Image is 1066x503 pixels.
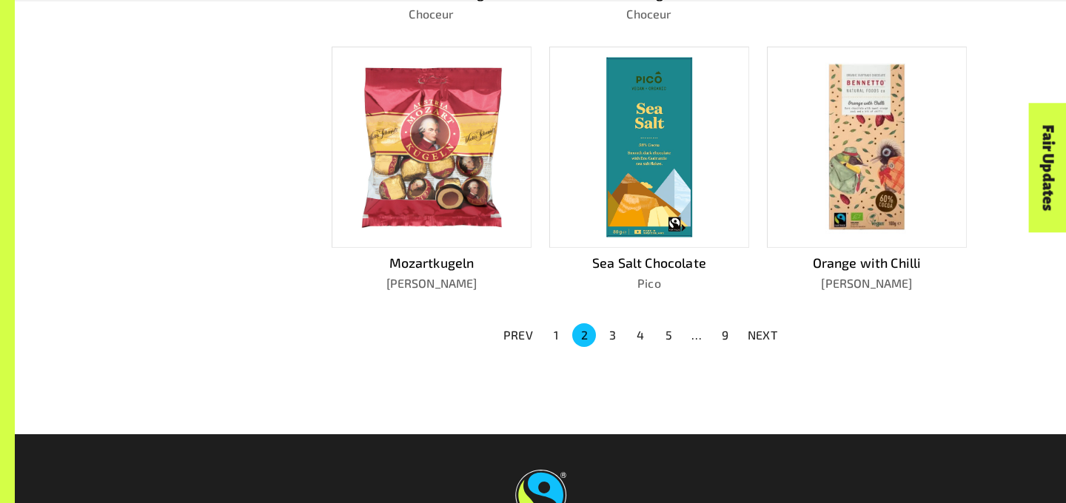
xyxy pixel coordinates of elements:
p: [PERSON_NAME] [767,274,967,292]
button: Go to page 1 [544,323,568,347]
button: PREV [495,322,542,348]
p: Mozartkugeln [332,253,532,273]
button: Go to page 5 [657,323,680,347]
p: Sea Salt Chocolate [549,253,749,273]
p: Choceur [332,5,532,23]
p: NEXT [748,326,777,344]
a: Orange with Chilli[PERSON_NAME] [767,47,967,292]
a: Mozartkugeln[PERSON_NAME] [332,47,532,292]
button: NEXT [739,322,786,348]
div: … [685,326,708,344]
button: Go to page 4 [628,323,652,347]
p: Choceur [549,5,749,23]
button: Go to page 3 [600,323,624,347]
p: Pico [549,274,749,292]
p: PREV [503,326,533,344]
nav: pagination navigation [495,322,786,348]
button: page 2 [572,323,596,347]
button: Go to page 9 [713,323,737,347]
p: [PERSON_NAME] [332,274,532,292]
p: Orange with Chilli [767,253,967,273]
a: Sea Salt ChocolatePico [549,47,749,292]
